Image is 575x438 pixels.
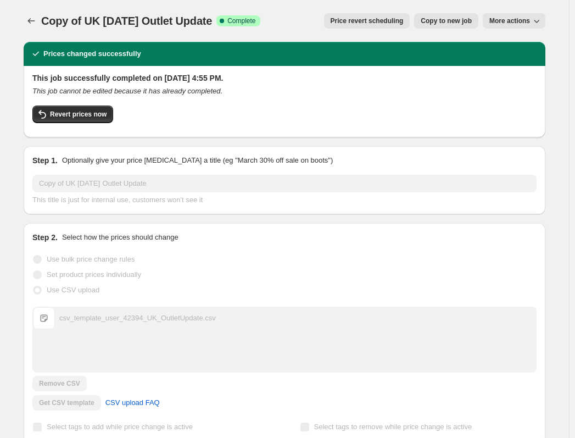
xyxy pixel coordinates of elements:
[47,286,99,294] span: Use CSV upload
[47,255,135,263] span: Use bulk price change rules
[41,15,212,27] span: Copy of UK [DATE] Outlet Update
[32,232,58,243] h2: Step 2.
[32,106,113,123] button: Revert prices now
[62,232,178,243] p: Select how the prices should change
[105,397,160,408] span: CSV upload FAQ
[59,313,216,324] div: csv_template_user_42394_UK_OutletUpdate.csv
[324,13,410,29] button: Price revert scheduling
[331,16,404,25] span: Price revert scheduling
[50,110,107,119] span: Revert prices now
[32,175,537,192] input: 30% off holiday sale
[43,48,141,59] h2: Prices changed successfully
[62,155,333,166] p: Optionally give your price [MEDICAL_DATA] a title (eg "March 30% off sale on boots")
[489,16,530,25] span: More actions
[32,87,222,95] i: This job cannot be edited because it has already completed.
[227,16,255,25] span: Complete
[99,394,166,412] a: CSV upload FAQ
[24,13,39,29] button: Price change jobs
[483,13,545,29] button: More actions
[32,196,203,204] span: This title is just for internal use, customers won't see it
[421,16,472,25] span: Copy to new job
[314,423,472,431] span: Select tags to remove while price change is active
[32,73,537,84] h2: This job successfully completed on [DATE] 4:55 PM.
[32,155,58,166] h2: Step 1.
[47,423,193,431] span: Select tags to add while price change is active
[47,270,141,279] span: Set product prices individually
[414,13,478,29] button: Copy to new job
